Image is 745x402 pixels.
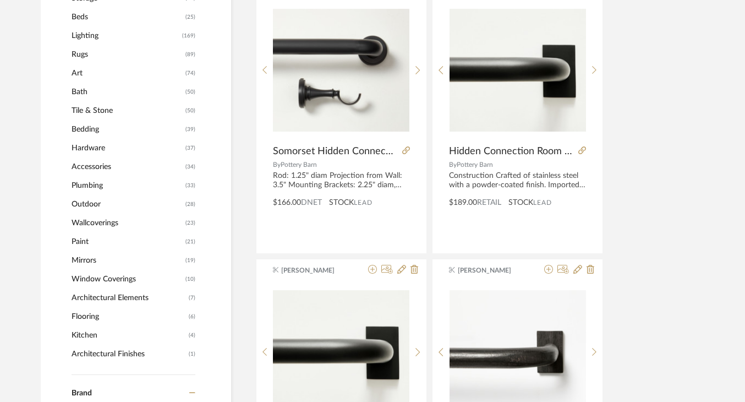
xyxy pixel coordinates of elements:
span: (37) [185,139,195,157]
span: STOCK [508,197,533,209]
span: Lighting [72,26,179,45]
span: (39) [185,121,195,138]
span: (50) [185,83,195,101]
span: Flooring [72,307,186,326]
span: Window Coverings [72,270,183,289]
span: (25) [185,8,195,26]
span: (23) [185,214,195,232]
span: $189.00 [449,199,477,207]
span: [PERSON_NAME] [458,265,527,275]
span: Outdoor [72,195,183,214]
div: Rod: 1.25" diam Projection from Wall: 3.5" Mounting Brackets: 2.25" diam, 4.5" h Length: 28"-48" ... [273,171,410,190]
span: Architectural Finishes [72,345,186,363]
span: DNET [301,199,322,207]
span: Architectural Elements [72,289,186,307]
span: Accessories [72,157,183,176]
span: Pottery Barn [457,161,493,168]
span: Bedding [72,120,183,139]
span: (28) [185,195,195,213]
span: Rugs [72,45,183,64]
span: (50) [185,102,195,119]
span: Lead [354,199,372,207]
span: (74) [185,64,195,82]
span: (4) [189,327,195,344]
span: Hardware [72,139,183,157]
span: Mirrors [72,251,183,270]
span: Lead [533,199,552,207]
img: Somorset Hidden Connection Room Darkening Curtain Rod [273,9,409,132]
span: (10) [185,270,195,288]
div: Construction Crafted of stainless steel with a powder-coated finish. Imported. Care Clean with a ... [449,171,586,190]
img: Hidden Connection Room Darkening Curtain Rod [450,9,586,132]
span: (7) [189,289,195,307]
span: Hidden Connection Room Darkening Curtain Rod [449,145,574,157]
span: Retail [477,199,501,207]
span: (33) [185,177,195,194]
span: (21) [185,233,195,251]
span: $166.00 [273,199,301,207]
span: STOCK [329,197,354,209]
span: Brand [72,389,92,397]
span: (6) [189,308,195,325]
span: Beds [72,8,183,26]
span: Wallcoverings [72,214,183,232]
span: By [449,161,457,168]
span: Bath [72,83,183,101]
span: Tile & Stone [72,101,183,120]
span: [PERSON_NAME] [281,265,350,275]
span: Somorset Hidden Connection Room Darkening Curtain Rod [273,145,398,157]
span: Kitchen [72,326,186,345]
span: (1) [189,345,195,363]
span: Art [72,64,183,83]
span: Paint [72,232,183,251]
span: (89) [185,46,195,63]
span: By [273,161,281,168]
span: (19) [185,252,195,269]
span: Pottery Barn [281,161,317,168]
span: (34) [185,158,195,176]
span: Plumbing [72,176,183,195]
span: (169) [182,27,195,45]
